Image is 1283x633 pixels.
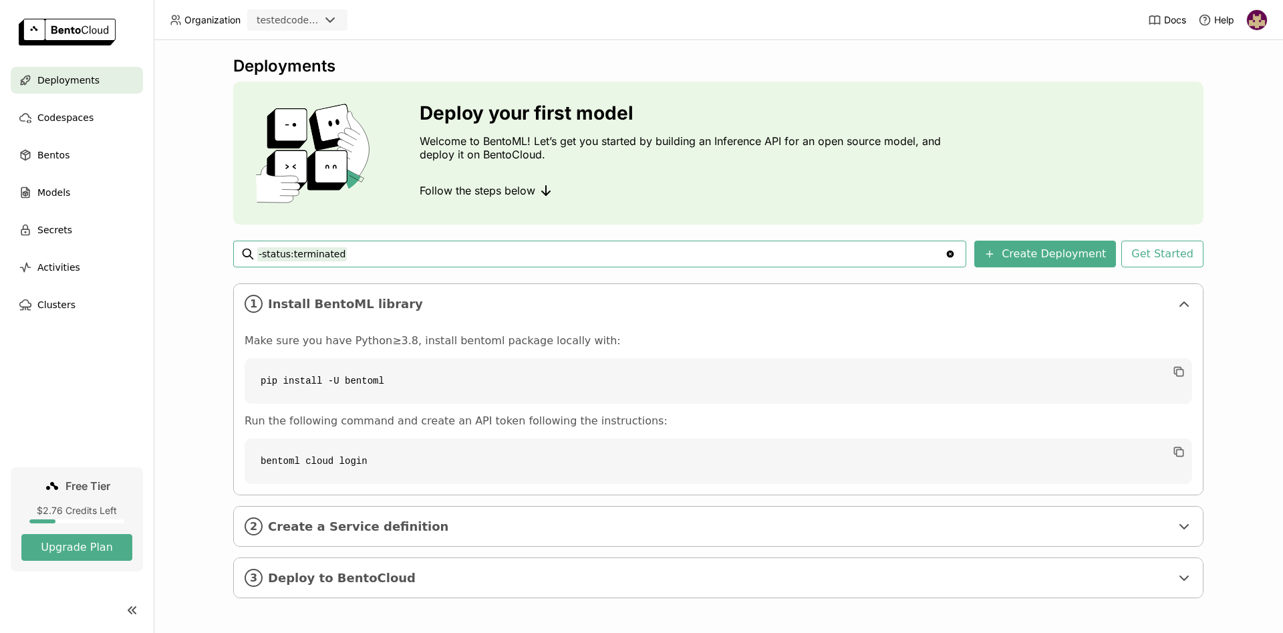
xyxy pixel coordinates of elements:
p: Make sure you have Python≥3.8, install bentoml package locally with: [245,334,1192,348]
button: Get Started [1121,241,1203,267]
a: Deployments [11,67,143,94]
span: Help [1214,14,1234,26]
h3: Deploy your first model [420,102,948,124]
span: Follow the steps below [420,184,535,197]
img: Hélio Júnior [1247,10,1267,30]
div: $2.76 Credits Left [21,505,132,517]
i: 3 [245,569,263,587]
span: Organization [184,14,241,26]
a: Codespaces [11,104,143,131]
a: Models [11,179,143,206]
span: Deploy to BentoCloud [268,571,1171,586]
p: Run the following command and create an API token following the instructions: [245,414,1192,428]
a: Activities [11,254,143,281]
i: 1 [245,295,263,313]
span: Models [37,184,70,201]
div: 3Deploy to BentoCloud [234,558,1203,598]
p: Welcome to BentoML! Let’s get you started by building an Inference API for an open source model, ... [420,134,948,161]
input: Selected testedcodeployment. [321,14,322,27]
button: Create Deployment [974,241,1116,267]
div: Deployments [233,56,1203,76]
a: Docs [1148,13,1186,27]
div: 2Create a Service definition [234,507,1203,546]
span: Secrets [37,222,72,238]
button: Upgrade Plan [21,534,132,561]
svg: Clear value [945,249,956,259]
img: cover onboarding [244,103,388,203]
div: 1Install BentoML library [234,284,1203,324]
i: 2 [245,517,263,535]
a: Clusters [11,291,143,318]
a: Secrets [11,217,143,243]
span: Create a Service definition [268,519,1171,534]
span: Activities [37,259,80,275]
code: bentoml cloud login [245,438,1192,484]
span: Docs [1164,14,1186,26]
code: pip install -U bentoml [245,358,1192,404]
div: Help [1198,13,1234,27]
span: Clusters [37,297,76,313]
a: Bentos [11,142,143,168]
img: logo [19,19,116,45]
span: Bentos [37,147,69,163]
div: testedcodeployment [257,13,319,27]
a: Free Tier$2.76 Credits LeftUpgrade Plan [11,467,143,572]
span: Install BentoML library [268,297,1171,311]
span: Free Tier [65,479,110,493]
span: Deployments [37,72,100,88]
span: Codespaces [37,110,94,126]
input: Search [257,243,945,265]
